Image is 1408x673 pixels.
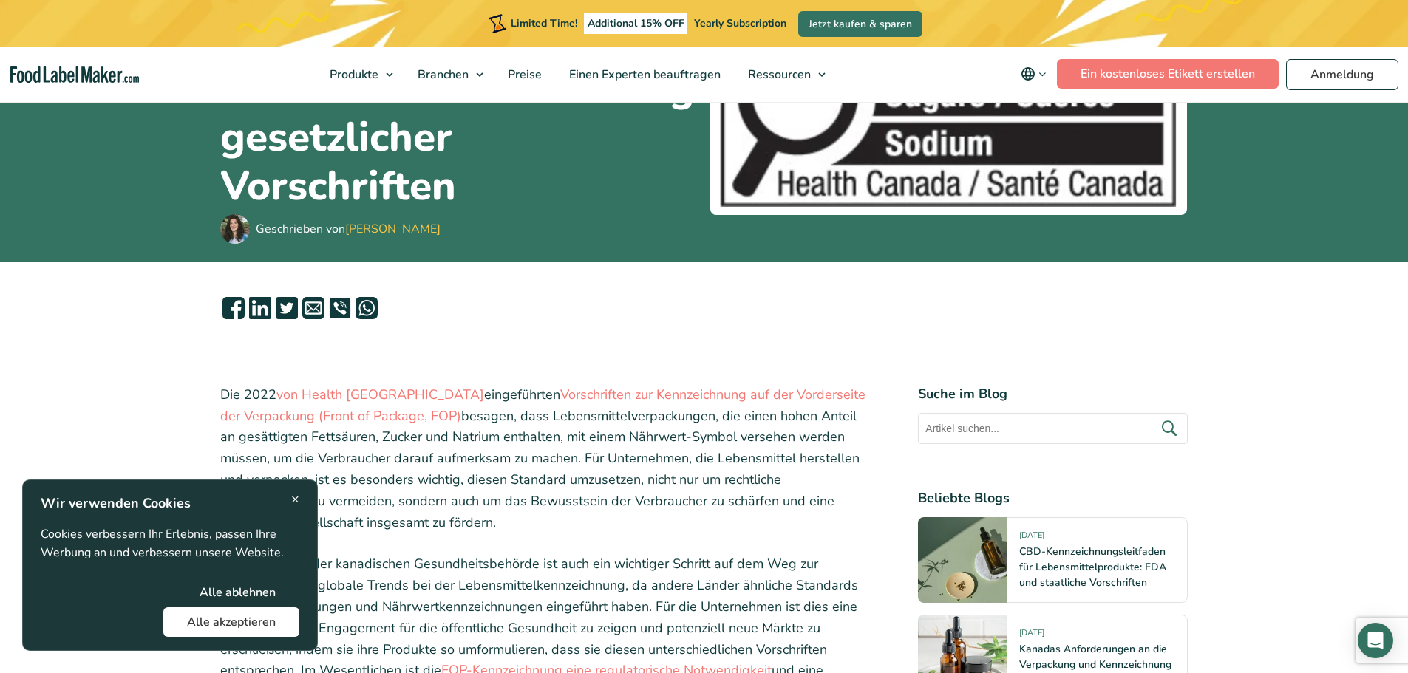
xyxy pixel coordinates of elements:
[694,16,786,30] span: Yearly Subscription
[584,13,688,34] span: Additional 15% OFF
[1019,544,1166,590] a: CBD-Kennzeichnungsleitfaden für Lebensmittelprodukte: FDA und staatliche Vorschriften
[345,221,441,237] a: [PERSON_NAME]
[325,66,380,83] span: Produkte
[1057,59,1279,89] a: Ein kostenloses Etikett erstellen
[744,66,812,83] span: Ressourcen
[1286,59,1398,90] a: Anmeldung
[413,66,470,83] span: Branchen
[503,66,543,83] span: Preise
[511,16,577,30] span: Limited Time!
[276,386,484,403] a: von Health [GEOGRAPHIC_DATA]
[176,578,299,607] button: Alle ablehnen
[220,214,250,244] img: Maria Abi Hanna - Lebensmittel-Etikettenmacherin
[918,488,1188,508] h4: Beliebte Blogs
[918,384,1188,404] h4: Suche im Blog
[220,386,865,425] a: Vorschriften zur Kennzeichnung auf der Vorderseite der Verpackung (Front of Package, FOP)
[918,413,1188,444] input: Artikel suchen...
[41,494,191,512] strong: Wir verwenden Cookies
[798,11,922,37] a: Jetzt kaufen & sparen
[1019,530,1044,547] span: [DATE]
[41,525,299,563] p: Cookies verbessern Ihr Erlebnis, passen Ihre Werbung an und verbessern unsere Website.
[220,384,871,533] p: Die 2022 eingeführten besagen, dass Lebensmittelverpackungen, die einen hohen Anteil an gesättigt...
[556,47,731,102] a: Einen Experten beauftragen
[291,489,299,509] span: ×
[316,47,401,102] a: Produkte
[1019,627,1044,644] span: [DATE]
[735,47,833,102] a: Ressourcen
[256,220,441,238] div: Geschrieben von
[494,47,552,102] a: Preise
[565,66,722,83] span: Einen Experten beauftragen
[1358,623,1393,658] div: Open Intercom Messenger
[404,47,491,102] a: Branchen
[163,607,299,637] button: Alle akzeptieren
